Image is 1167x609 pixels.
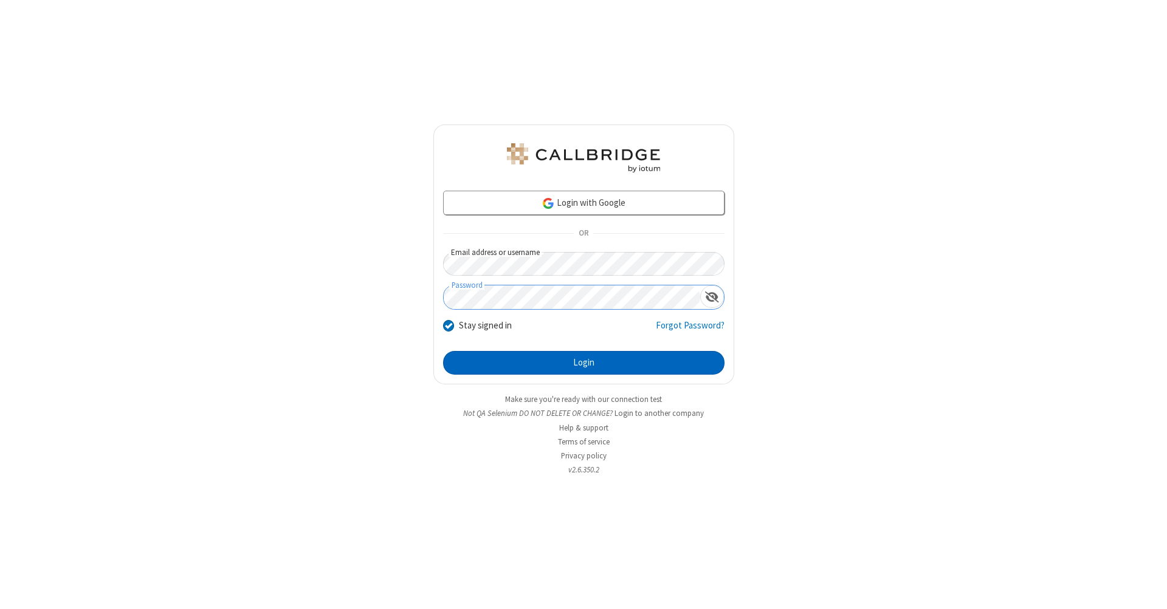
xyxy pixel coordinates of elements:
[656,319,725,342] a: Forgot Password?
[443,351,725,375] button: Login
[505,394,662,404] a: Make sure you're ready with our connection test
[559,423,608,433] a: Help & support
[459,319,512,333] label: Stay signed in
[614,407,704,419] button: Login to another company
[558,437,610,447] a: Terms of service
[433,407,734,419] li: Not QA Selenium DO NOT DELETE OR CHANGE?
[444,285,700,309] input: Password
[443,191,725,215] a: Login with Google
[504,143,663,172] img: QA Selenium DO NOT DELETE OR CHANGE
[433,464,734,475] li: v2.6.350.2
[561,451,607,461] a: Privacy policy
[542,197,555,210] img: google-icon.png
[443,252,725,276] input: Email address or username
[574,225,593,242] span: OR
[700,285,724,308] div: Show password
